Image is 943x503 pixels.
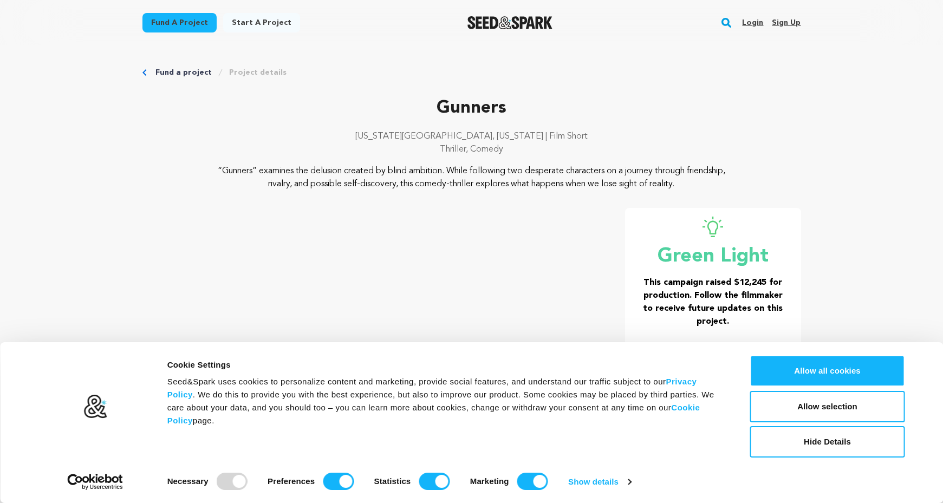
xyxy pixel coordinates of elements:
[155,67,212,78] a: Fund a project
[142,143,801,156] p: Thriller, Comedy
[142,95,801,121] p: Gunners
[208,165,735,191] p: “Gunners” examines the delusion created by blind ambition. While following two desperate characte...
[142,13,217,32] a: Fund a project
[750,355,905,387] button: Allow all cookies
[638,246,788,267] p: Green Light
[374,476,411,486] strong: Statistics
[142,67,801,78] div: Breadcrumb
[467,16,552,29] a: Seed&Spark Homepage
[167,476,209,486] strong: Necessary
[223,13,300,32] a: Start a project
[83,394,107,419] img: logo
[470,476,509,486] strong: Marketing
[142,130,801,143] p: [US_STATE][GEOGRAPHIC_DATA], [US_STATE] | Film Short
[638,276,788,328] h3: This campaign raised $12,245 for production. Follow the filmmaker to receive future updates on th...
[750,426,905,458] button: Hide Details
[167,375,726,427] div: Seed&Spark uses cookies to personalize content and marketing, provide social features, and unders...
[167,358,726,371] div: Cookie Settings
[48,474,142,490] a: Usercentrics Cookiebot - opens in a new window
[268,476,315,486] strong: Preferences
[229,67,287,78] a: Project details
[750,391,905,422] button: Allow selection
[467,16,552,29] img: Seed&Spark Logo Dark Mode
[772,14,801,31] a: Sign up
[742,14,763,31] a: Login
[568,474,631,490] a: Show details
